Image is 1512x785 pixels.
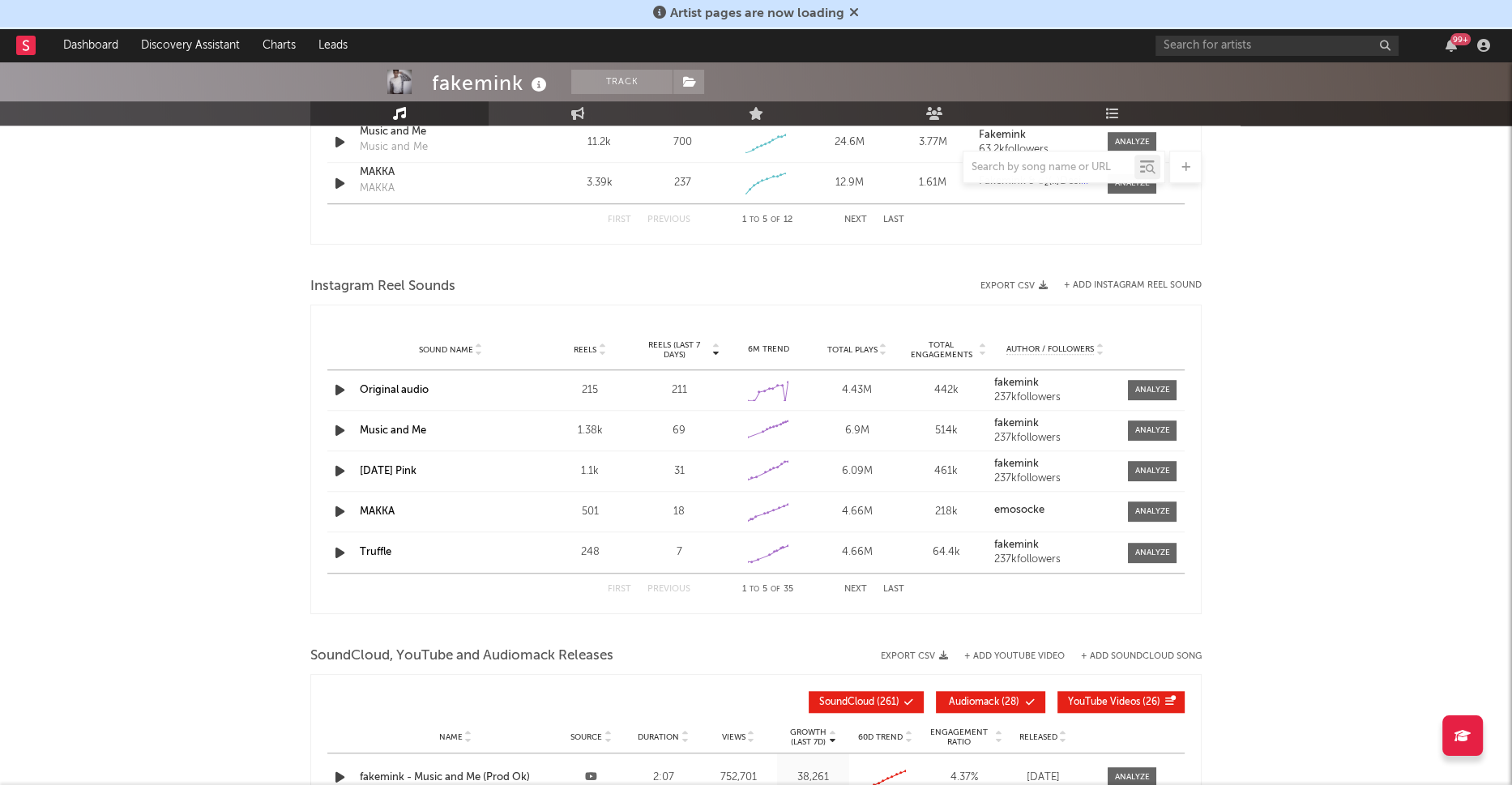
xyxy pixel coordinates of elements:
[674,175,691,191] div: 237
[360,124,529,140] a: Music and Me
[360,181,395,197] div: MAKKA
[562,134,637,151] div: 11.2k
[251,29,307,62] a: Charts
[771,216,780,224] span: of
[817,463,898,480] div: 6.09M
[439,732,463,742] span: Name
[360,466,416,476] a: [DATE] Pink
[948,652,1065,661] div: + Add YouTube Video
[883,585,904,594] button: Last
[549,463,630,480] div: 1.1k
[946,698,1021,707] span: ( 28 )
[817,544,898,561] div: 4.66M
[895,134,971,151] div: 3.77M
[994,433,1116,444] div: 237k followers
[638,732,679,742] span: Duration
[1446,39,1457,52] button: 99+
[574,345,596,355] span: Reels
[639,463,720,480] div: 31
[1065,652,1202,661] button: + Add SoundCloud Song
[310,646,613,666] span: SoundCloud, YouTube and Audiomack Releases
[979,130,1026,140] strong: Fakemink
[994,505,1116,516] a: emosocke
[812,134,887,151] div: 24.6M
[979,144,1091,156] div: 63.2k followers
[639,504,720,520] div: 18
[849,7,859,20] span: Dismiss
[670,7,844,20] span: Artist pages are now loading
[963,161,1134,174] input: Search by song name or URL
[906,382,987,399] div: 442k
[130,29,251,62] a: Discovery Assistant
[360,547,391,557] a: Truffle
[790,727,826,737] p: Growth
[750,216,759,224] span: to
[722,732,745,742] span: Views
[608,215,631,224] button: First
[858,732,903,742] span: 60D Trend
[647,585,690,594] button: Previous
[994,418,1116,429] a: fakemink
[994,540,1039,550] strong: fakemink
[819,698,899,707] span: ( 261 )
[1048,281,1202,290] div: + Add Instagram Reel Sound
[549,504,630,520] div: 501
[994,378,1039,388] strong: fakemink
[994,418,1039,429] strong: fakemink
[360,506,395,517] a: MAKKA
[419,345,473,355] span: Sound Name
[906,463,987,480] div: 461k
[571,70,673,94] button: Track
[906,544,987,561] div: 64.4k
[432,70,551,96] div: fakemink
[844,215,867,224] button: Next
[771,586,780,593] span: of
[639,423,720,439] div: 69
[994,459,1116,470] a: fakemink
[1450,33,1471,45] div: 99 +
[1155,36,1399,56] input: Search for artists
[817,504,898,520] div: 4.66M
[360,385,429,395] a: Original audio
[608,585,631,594] button: First
[1068,698,1160,707] span: ( 26 )
[883,215,904,224] button: Last
[994,378,1116,389] a: fakemink
[790,737,826,747] p: (Last 7d)
[827,345,878,355] span: Total Plays
[310,277,455,297] span: Instagram Reel Sounds
[994,554,1116,565] div: 237k followers
[906,504,987,520] div: 218k
[906,423,987,439] div: 514k
[809,691,924,713] button: SoundCloud(261)
[673,134,692,151] div: 700
[750,586,759,593] span: to
[964,652,1065,661] button: + Add YouTube Video
[812,175,887,191] div: 12.9M
[562,175,637,191] div: 3.39k
[647,215,690,224] button: Previous
[549,544,630,561] div: 248
[994,473,1116,484] div: 237k followers
[360,425,426,436] a: Music and Me
[881,651,948,661] button: Export CSV
[52,29,130,62] a: Dashboard
[1006,344,1094,355] span: Author / Followers
[925,727,993,747] span: Engagement Ratio
[360,139,428,156] div: Music and Me
[639,544,720,561] div: 7
[980,281,1048,291] button: Export CSV
[639,382,720,399] div: 211
[819,698,874,707] span: SoundCloud
[895,175,971,191] div: 1.61M
[936,691,1045,713] button: Audiomack(28)
[994,540,1116,551] a: fakemink
[817,423,898,439] div: 6.9M
[994,392,1116,403] div: 237k followers
[549,382,630,399] div: 215
[949,698,999,707] span: Audiomack
[723,580,812,599] div: 1 5 35
[723,211,812,230] div: 1 5 12
[906,340,977,360] span: Total Engagements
